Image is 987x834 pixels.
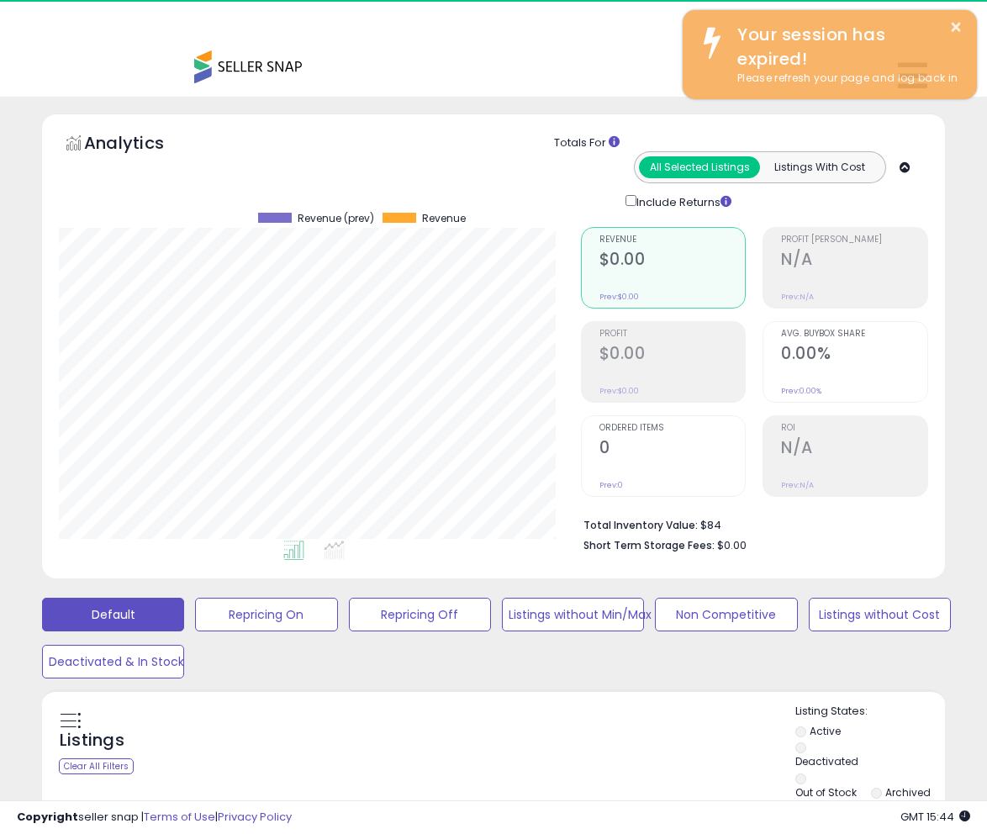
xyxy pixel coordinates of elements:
small: Prev: $0.00 [599,386,639,396]
button: Deactivated & In Stock [42,645,184,678]
button: Non Competitive [655,598,797,631]
div: Totals For [554,135,932,151]
h5: Listings [60,729,124,752]
label: Active [810,724,841,738]
span: Ordered Items [599,424,746,433]
h2: N/A [781,438,927,461]
b: Total Inventory Value: [583,518,698,532]
h2: 0 [599,438,746,461]
div: Clear All Filters [59,758,134,774]
span: ROI [781,424,927,433]
b: Short Term Storage Fees: [583,538,715,552]
small: Prev: 0 [599,480,623,490]
span: $0.00 [717,537,747,553]
small: Prev: N/A [781,292,814,302]
p: Listing States: [795,704,945,720]
button: Repricing On [195,598,337,631]
div: Include Returns [613,192,752,211]
h2: $0.00 [599,250,746,272]
span: 2025-10-9 15:44 GMT [900,809,970,825]
h2: 0.00% [781,344,927,367]
div: Your session has expired! [725,23,964,71]
div: Please refresh your page and log back in [725,71,964,87]
a: Terms of Use [144,809,215,825]
span: Avg. Buybox Share [781,330,927,339]
li: $84 [583,514,916,534]
a: Privacy Policy [218,809,292,825]
small: Prev: $0.00 [599,292,639,302]
button: Default [42,598,184,631]
h2: $0.00 [599,344,746,367]
button: Repricing Off [349,598,491,631]
label: Deactivated [795,754,858,768]
span: Profit [599,330,746,339]
button: Listings With Cost [759,156,880,178]
button: Listings without Min/Max [502,598,644,631]
span: Revenue [422,213,466,224]
strong: Copyright [17,809,78,825]
span: Profit [PERSON_NAME] [781,235,927,245]
div: seller snap | | [17,810,292,826]
span: Revenue [599,235,746,245]
h2: N/A [781,250,927,272]
small: Prev: 0.00% [781,386,821,396]
span: Revenue (prev) [298,213,374,224]
button: Listings without Cost [809,598,951,631]
button: All Selected Listings [639,156,760,178]
h5: Analytics [84,131,197,159]
small: Prev: N/A [781,480,814,490]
